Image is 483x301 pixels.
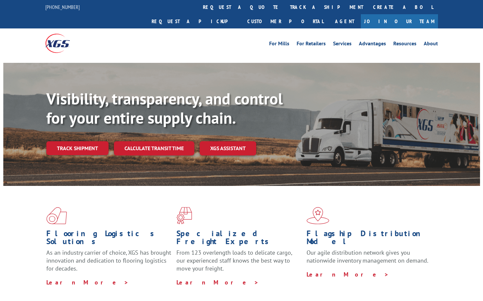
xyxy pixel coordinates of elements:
[307,249,428,264] span: Our agile distribution network gives you nationwide inventory management on demand.
[307,230,432,249] h1: Flagship Distribution Model
[46,249,171,272] span: As an industry carrier of choice, XGS has brought innovation and dedication to flooring logistics...
[359,41,386,48] a: Advantages
[46,230,171,249] h1: Flooring Logistics Solutions
[46,141,109,155] a: Track shipment
[424,41,438,48] a: About
[176,230,302,249] h1: Specialized Freight Experts
[307,207,329,224] img: xgs-icon-flagship-distribution-model-red
[176,207,192,224] img: xgs-icon-focused-on-flooring-red
[307,271,389,278] a: Learn More >
[114,141,194,155] a: Calculate transit time
[46,88,283,128] b: Visibility, transparency, and control for your entire supply chain.
[269,41,289,48] a: For Mills
[176,279,259,286] a: Learn More >
[328,14,361,28] a: Agent
[147,14,242,28] a: Request a pickup
[46,207,67,224] img: xgs-icon-total-supply-chain-intelligence-red
[297,41,326,48] a: For Retailers
[45,4,80,10] a: [PHONE_NUMBER]
[242,14,328,28] a: Customer Portal
[200,141,256,155] a: XGS ASSISTANT
[393,41,416,48] a: Resources
[333,41,352,48] a: Services
[46,279,129,286] a: Learn More >
[176,249,302,278] p: From 123 overlength loads to delicate cargo, our experienced staff knows the best way to move you...
[361,14,438,28] a: Join Our Team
